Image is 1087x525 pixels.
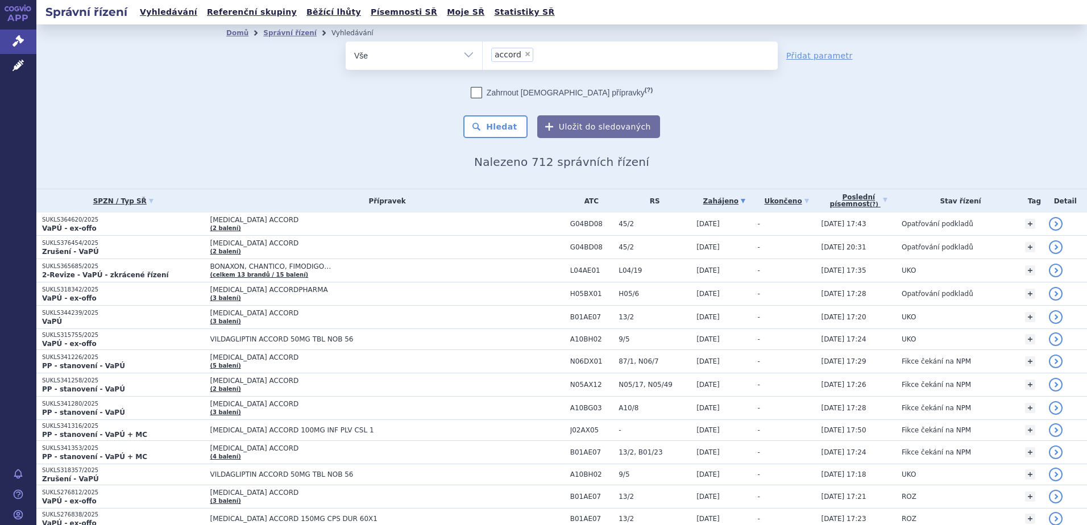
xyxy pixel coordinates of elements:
[210,363,240,369] a: (5 balení)
[613,189,691,213] th: RS
[42,362,125,370] strong: PP - stanovení - VaPÚ
[570,426,613,434] span: J02AX05
[1025,425,1035,435] a: +
[619,515,691,523] span: 13/2
[619,266,691,274] span: L04/19
[758,404,760,412] span: -
[902,266,916,274] span: UKO
[870,201,878,208] abbr: (?)
[42,377,204,385] p: SUKLS341258/2025
[210,262,494,270] span: BONAXON, CHANTICO, FIMODIGO…
[696,290,720,298] span: [DATE]
[491,5,558,20] a: Statistiky SŘ
[42,340,97,348] strong: VaPÚ - ex-offo
[758,357,760,365] span: -
[902,426,971,434] span: Fikce čekání na NPM
[42,286,204,294] p: SUKLS318342/2025
[619,381,691,389] span: N05/17, N05/49
[696,493,720,501] span: [DATE]
[471,87,653,98] label: Zahrnout [DEMOGRAPHIC_DATA] přípravky
[1043,189,1087,213] th: Detail
[210,286,494,294] span: [MEDICAL_DATA] ACCORDPHARMA
[1049,401,1063,415] a: detail
[210,272,308,278] a: (celkem 13 brandů / 15 balení)
[210,470,494,478] span: VILDAGLIPTIN ACCORD 50MG TBL NOB 56
[822,515,866,523] span: [DATE] 17:23
[210,216,494,224] span: [MEDICAL_DATA] ACCORD
[1049,310,1063,324] a: detail
[1025,380,1035,390] a: +
[42,453,147,461] strong: PP - stanovení - VaPÚ + MC
[210,498,240,504] a: (3 balení)
[696,426,720,434] span: [DATE]
[537,115,660,138] button: Uložit do sledovaných
[1025,469,1035,480] a: +
[1025,514,1035,524] a: +
[210,426,494,434] span: [MEDICAL_DATA] ACCORD 100MG INF PLV CSL 1
[902,448,971,456] span: Fikce čekání na NPM
[1049,355,1063,368] a: detail
[1025,447,1035,457] a: +
[822,313,866,321] span: [DATE] 17:20
[42,489,204,497] p: SUKLS276812/2025
[42,444,204,452] p: SUKLS341353/2025
[822,335,866,343] span: [DATE] 17:24
[226,29,248,37] a: Domů
[758,193,816,209] a: Ukončeno
[822,220,866,228] span: [DATE] 17:43
[210,248,240,255] a: (2 balení)
[902,381,971,389] span: Fikce čekání na NPM
[696,404,720,412] span: [DATE]
[42,309,204,317] p: SUKLS344239/2025
[42,331,204,339] p: SUKLS315755/2025
[902,404,971,412] span: Fikce čekání na NPM
[210,515,494,523] span: [MEDICAL_DATA] ACCORD 150MG CPS DUR 60X1
[822,470,866,478] span: [DATE] 17:18
[210,489,494,497] span: [MEDICAL_DATA] ACCORD
[570,220,613,228] span: G04BD08
[822,404,866,412] span: [DATE] 17:28
[1049,378,1063,391] a: detail
[42,400,204,408] p: SUKLS341280/2025
[1049,445,1063,459] a: detail
[696,470,720,478] span: [DATE]
[758,515,760,523] span: -
[1025,403,1035,413] a: +
[570,493,613,501] span: B01AE07
[696,266,720,274] span: [DATE]
[696,193,752,209] a: Zahájeno
[822,448,866,456] span: [DATE] 17:24
[619,335,691,343] span: 9/5
[210,386,240,392] a: (2 balení)
[1049,287,1063,301] a: detail
[1049,240,1063,254] a: detail
[210,335,494,343] span: VILDAGLIPTIN ACCORD 50MG TBL NOB 56
[570,243,613,251] span: G04BD08
[1025,491,1035,502] a: +
[42,318,62,326] strong: VaPÚ
[136,5,201,20] a: Vyhledávání
[524,51,531,57] span: ×
[210,353,494,361] span: [MEDICAL_DATA] ACCORD
[42,475,99,483] strong: Zrušení - VaPÚ
[210,239,494,247] span: [MEDICAL_DATA] ACCORD
[902,290,973,298] span: Opatřování podkladů
[822,243,866,251] span: [DATE] 20:31
[786,50,853,61] a: Přidat parametr
[367,5,441,20] a: Písemnosti SŘ
[696,335,720,343] span: [DATE]
[1025,334,1035,344] a: +
[902,243,973,251] span: Opatřování podkladů
[570,290,613,298] span: H05BX01
[210,225,240,231] a: (2 balení)
[696,515,720,523] span: [DATE]
[619,448,691,456] span: 13/2, B01/23
[758,313,760,321] span: -
[570,266,613,274] span: L04AE01
[822,381,866,389] span: [DATE] 17:26
[42,497,97,505] strong: VaPÚ - ex-offo
[42,224,97,232] strong: VaPÚ - ex-offo
[1025,265,1035,276] a: +
[303,5,364,20] a: Běžící lhůty
[696,313,720,321] span: [DATE]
